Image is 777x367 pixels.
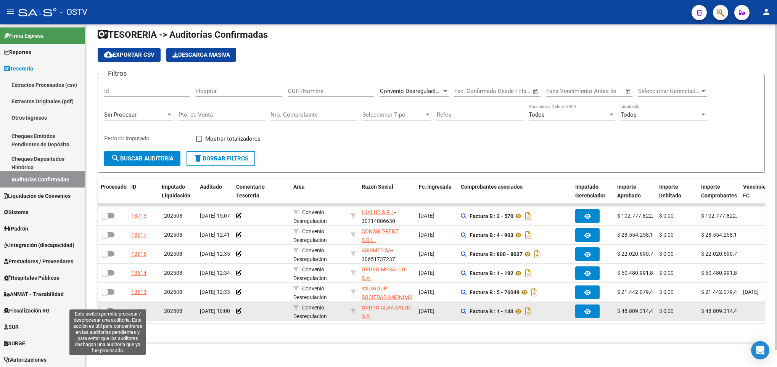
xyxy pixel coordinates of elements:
[200,184,222,190] span: Auditado
[4,339,25,348] span: SURGE
[164,213,182,219] span: 202508
[200,213,230,219] span: [DATE] 15:07
[638,88,700,95] span: Seleccionar Gerenciador
[104,51,154,58] span: Exportar CSV
[362,228,399,243] span: CONSULT-RENT S.R.L.
[701,251,740,257] span: $ 22.020.690,70
[4,48,31,56] span: Reportes
[4,208,29,216] span: Sistema
[419,270,434,276] span: [DATE]
[659,251,674,257] span: $ 0,00
[701,232,740,238] span: $ 28.554.258,10
[362,303,413,319] div: - 30718039734
[531,87,540,96] button: Open calendar
[162,184,190,199] span: Imputado Liquidación
[656,179,698,204] datatable-header-cell: Importe Debitado
[104,68,130,79] h3: Filtros
[6,7,15,16] mat-icon: menu
[98,48,161,62] button: Exportar CSV
[200,232,230,238] span: [DATE] 12:41
[659,289,674,295] span: $ 0,00
[362,284,413,300] div: - 30709718165
[4,32,43,40] span: Firma Express
[4,257,73,266] span: Prestadores / Proveedores
[617,289,656,295] span: $ 21.442.079,43
[200,270,230,276] span: [DATE] 12:34
[362,265,413,281] div: - 33717297879
[293,285,327,300] span: Convenio Desregulacion
[380,88,442,95] span: Convenio Desregulacion
[128,179,159,204] datatable-header-cell: ID
[200,251,230,257] span: [DATE] 12:35
[470,308,513,314] strong: Factura B : 1 - 143
[111,155,174,162] span: Buscar Auditoria
[166,48,236,62] app-download-masive: Descarga masiva de comprobantes (adjuntos)
[701,184,737,199] span: Importe Comprobantes
[698,179,740,204] datatable-header-cell: Importe Comprobantes
[751,341,769,359] div: Open Intercom Messenger
[293,184,305,190] span: Area
[617,251,656,257] span: $ 22.020.690,70
[293,247,327,262] span: Convenio Desregulacion
[4,306,50,315] span: Fiscalización RG
[4,64,33,73] span: Tesorería
[762,7,771,16] mat-icon: person
[131,250,146,258] div: 13616
[187,151,255,166] button: Borrar Filtros
[104,111,137,118] span: Sin Procesar
[293,266,327,281] span: Convenio Desregulacion
[617,213,659,219] span: $ 102.777.822,00
[4,290,64,298] span: ANMAT - Trazabilidad
[743,184,774,199] span: Vencimiento FC
[419,232,434,238] span: [DATE]
[236,184,265,199] span: Comentario Tesoreria
[470,270,513,276] strong: Factura B : 1 - 192
[575,184,605,199] span: Imputado Gerenciador
[104,151,180,166] button: Buscar Auditoria
[200,308,230,314] span: [DATE] 10:00
[293,209,327,224] span: Convenio Desregulacion
[4,224,28,233] span: Padrón
[290,179,347,204] datatable-header-cell: Area
[419,308,434,314] span: [DATE]
[98,29,268,40] span: TESORERIA -> Auditorías Confirmadas
[624,87,633,96] button: Open calendar
[362,246,413,262] div: - 30651737237
[659,308,674,314] span: $ 0,00
[197,179,233,204] datatable-header-cell: Auditado
[131,307,146,316] div: 13595
[659,213,674,219] span: $ 0,00
[362,304,412,319] span: GRUPO ALBA SALUD S.A.
[164,251,182,257] span: 202508
[701,270,740,276] span: $ 60.480.991,80
[523,305,533,317] i: Descargar documento
[193,154,203,163] mat-icon: delete
[532,248,542,260] i: Descargar documento
[233,179,290,204] datatable-header-cell: Comentario Tesoreria
[701,213,743,219] span: $ 102.777.822,00
[454,88,479,95] input: Start date
[4,192,71,200] span: Liquidación de Convenios
[131,269,146,277] div: 13614
[166,48,236,62] button: Descarga Masiva
[529,286,539,298] i: Descargar documento
[159,179,197,204] datatable-header-cell: Imputado Liquidación
[701,308,740,314] span: $ 48.809.314,40
[164,308,182,314] span: 202508
[659,270,674,276] span: $ 0,00
[4,323,19,331] span: SUR
[572,179,614,204] datatable-header-cell: Imputado Gerenciador
[111,154,120,163] mat-icon: search
[193,155,248,162] span: Borrar Filtros
[470,213,513,219] strong: Factura B : 2 - 570
[523,210,533,222] i: Descargar documento
[621,111,637,118] span: Todos
[362,184,393,190] span: Razon Social
[523,229,533,241] i: Descargar documento
[205,134,261,143] span: Mostrar totalizadores
[4,356,47,364] span: Autorizaciones
[470,232,513,238] strong: Factura B : 4 - 903
[131,184,136,190] span: ID
[617,184,641,199] span: Importe Aprobado
[419,213,434,219] span: [DATE]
